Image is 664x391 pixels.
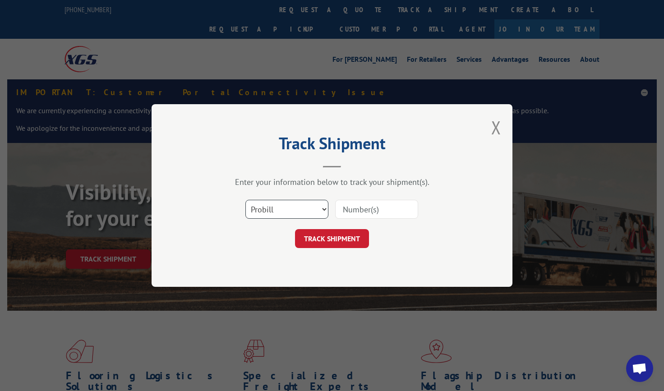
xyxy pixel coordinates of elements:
button: TRACK SHIPMENT [295,229,369,248]
input: Number(s) [335,200,418,219]
button: Close modal [491,115,501,139]
h2: Track Shipment [197,137,467,154]
div: Enter your information below to track your shipment(s). [197,177,467,187]
div: Open chat [626,355,653,382]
